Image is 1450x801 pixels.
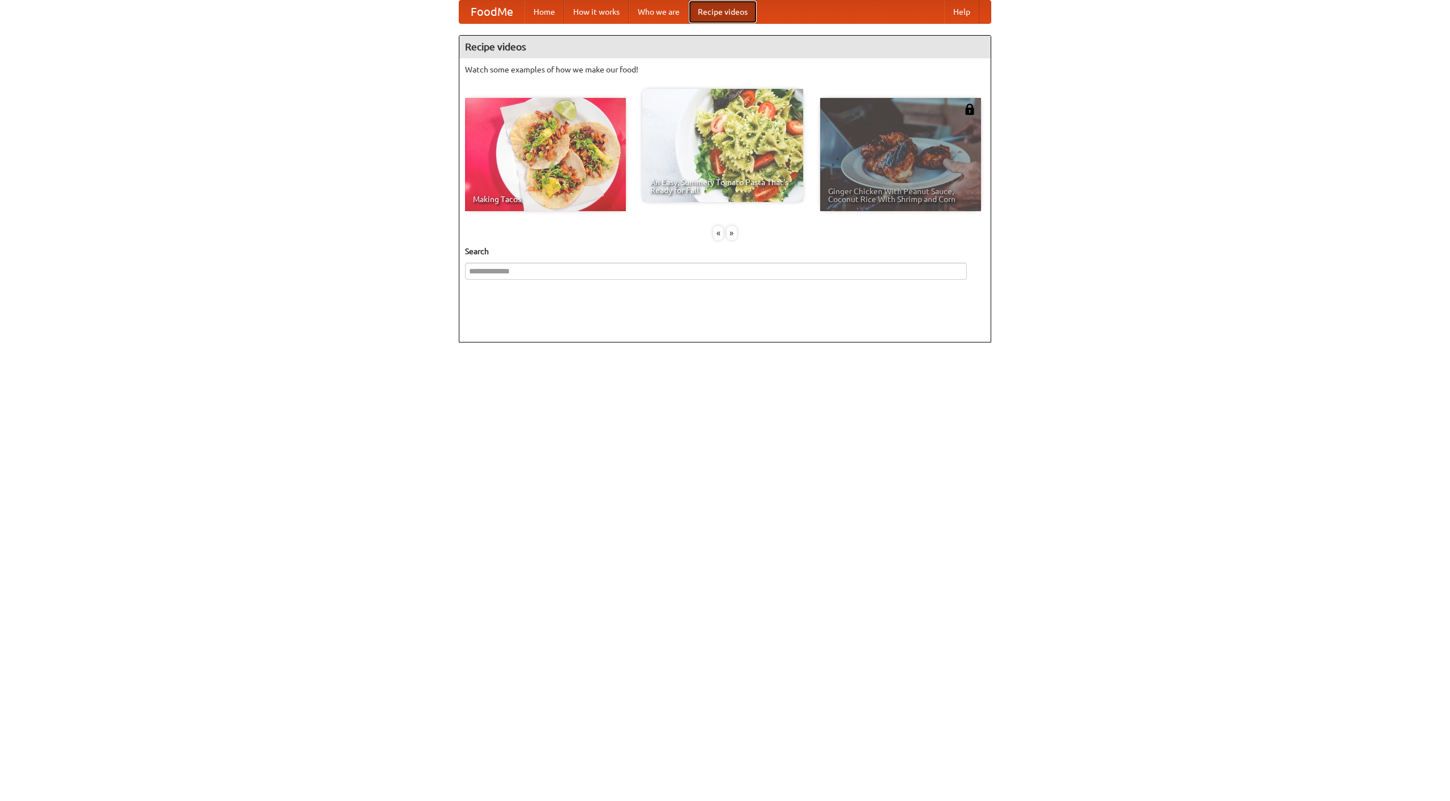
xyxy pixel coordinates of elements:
a: How it works [564,1,629,23]
h4: Recipe videos [459,36,991,58]
div: « [713,226,723,240]
h5: Search [465,246,985,257]
a: Who we are [629,1,689,23]
a: Home [524,1,564,23]
a: FoodMe [459,1,524,23]
img: 483408.png [964,104,975,115]
a: Recipe videos [689,1,757,23]
div: » [727,226,737,240]
a: Help [944,1,979,23]
a: Making Tacos [465,98,626,211]
span: An Easy, Summery Tomato Pasta That's Ready for Fall [650,178,795,194]
span: Making Tacos [473,195,618,203]
a: An Easy, Summery Tomato Pasta That's Ready for Fall [642,89,803,202]
p: Watch some examples of how we make our food! [465,64,985,75]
